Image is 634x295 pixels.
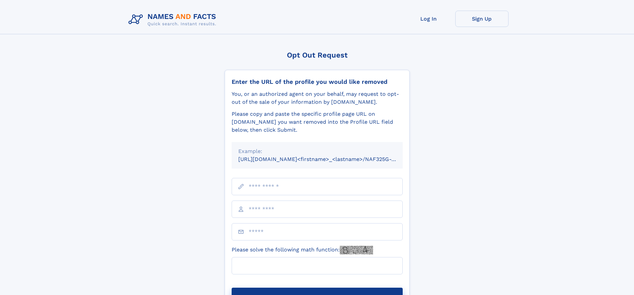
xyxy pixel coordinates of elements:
[232,110,403,134] div: Please copy and paste the specific profile page URL on [DOMAIN_NAME] you want removed into the Pr...
[126,11,222,29] img: Logo Names and Facts
[402,11,455,27] a: Log In
[232,78,403,85] div: Enter the URL of the profile you would like removed
[225,51,410,59] div: Opt Out Request
[238,147,396,155] div: Example:
[232,246,373,254] label: Please solve the following math function:
[455,11,509,27] a: Sign Up
[238,156,415,162] small: [URL][DOMAIN_NAME]<firstname>_<lastname>/NAF325G-xxxxxxxx
[232,90,403,106] div: You, or an authorized agent on your behalf, may request to opt-out of the sale of your informatio...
